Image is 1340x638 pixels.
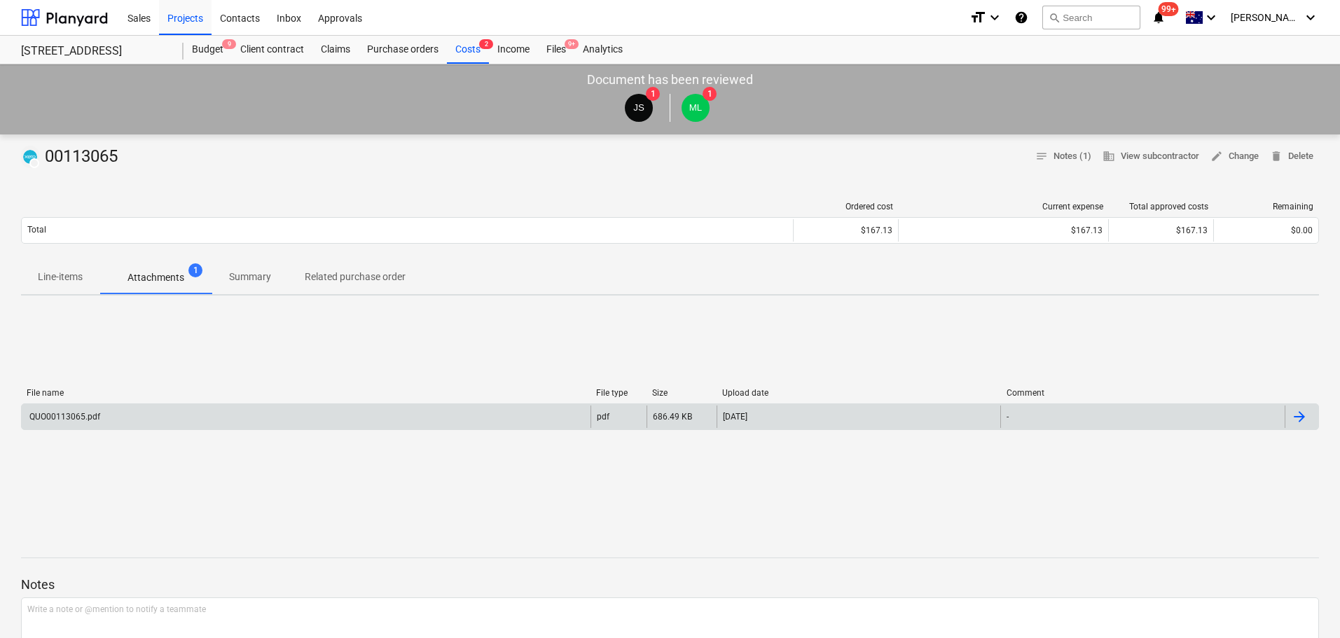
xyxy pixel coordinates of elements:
[21,576,1319,593] p: Notes
[1231,12,1301,23] span: [PERSON_NAME]
[1220,202,1313,211] div: Remaining
[1270,571,1340,638] iframe: Chat Widget
[1114,202,1208,211] div: Total approved costs
[489,36,538,64] a: Income
[479,39,493,49] span: 2
[799,226,892,235] div: $167.13
[1035,148,1091,165] span: Notes (1)
[596,388,641,398] div: File type
[646,87,660,101] span: 1
[904,202,1103,211] div: Current expense
[184,36,232,64] div: Budget
[1220,226,1313,235] div: $0.00
[986,9,1003,26] i: keyboard_arrow_down
[447,36,489,64] div: Costs
[1030,146,1097,167] button: Notes (1)
[587,71,753,88] p: Document has been reviewed
[27,388,585,398] div: File name
[682,94,710,122] div: Matt Lebon
[312,36,359,64] a: Claims
[222,39,236,49] span: 9
[1007,388,1280,398] div: Comment
[21,146,39,168] div: Invoice has been synced with Xero and its status is currently DRAFT
[574,36,631,64] a: Analytics
[359,36,447,64] a: Purchase orders
[1103,150,1115,162] span: business
[597,412,609,422] div: pdf
[969,9,986,26] i: format_size
[447,36,489,64] a: Costs2
[653,412,692,422] div: 686.49 KB
[538,36,574,64] a: Files9+
[1103,148,1199,165] span: View subcontractor
[1097,146,1205,167] button: View subcontractor
[1042,6,1140,29] button: Search
[1205,146,1264,167] button: Change
[127,270,184,285] p: Attachments
[1302,9,1319,26] i: keyboard_arrow_down
[1014,9,1028,26] i: Knowledge base
[1049,12,1060,23] span: search
[689,102,703,113] span: ML
[1007,412,1009,422] div: -
[904,226,1103,235] div: $167.13
[1210,150,1223,162] span: edit
[27,224,46,236] p: Total
[1270,150,1283,162] span: delete
[1114,226,1208,235] div: $167.13
[229,270,271,284] p: Summary
[23,150,37,164] img: xero.svg
[652,388,711,398] div: Size
[1035,150,1048,162] span: notes
[538,36,574,64] div: Files
[722,388,995,398] div: Upload date
[1210,148,1259,165] span: Change
[1203,9,1220,26] i: keyboard_arrow_down
[27,412,100,422] div: QUO00113065.pdf
[1159,2,1179,16] span: 99+
[1270,148,1313,165] span: Delete
[565,39,579,49] span: 9+
[723,412,747,422] div: [DATE]
[305,270,406,284] p: Related purchase order
[21,44,167,59] div: [STREET_ADDRESS]
[633,102,644,113] span: JS
[184,36,232,64] a: Budget9
[188,263,202,277] span: 1
[625,94,653,122] div: Jacob Salta
[38,270,83,284] p: Line-items
[799,202,893,211] div: Ordered cost
[703,87,717,101] span: 1
[232,36,312,64] a: Client contract
[1264,146,1319,167] button: Delete
[1152,9,1166,26] i: notifications
[21,146,123,168] div: 00113065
